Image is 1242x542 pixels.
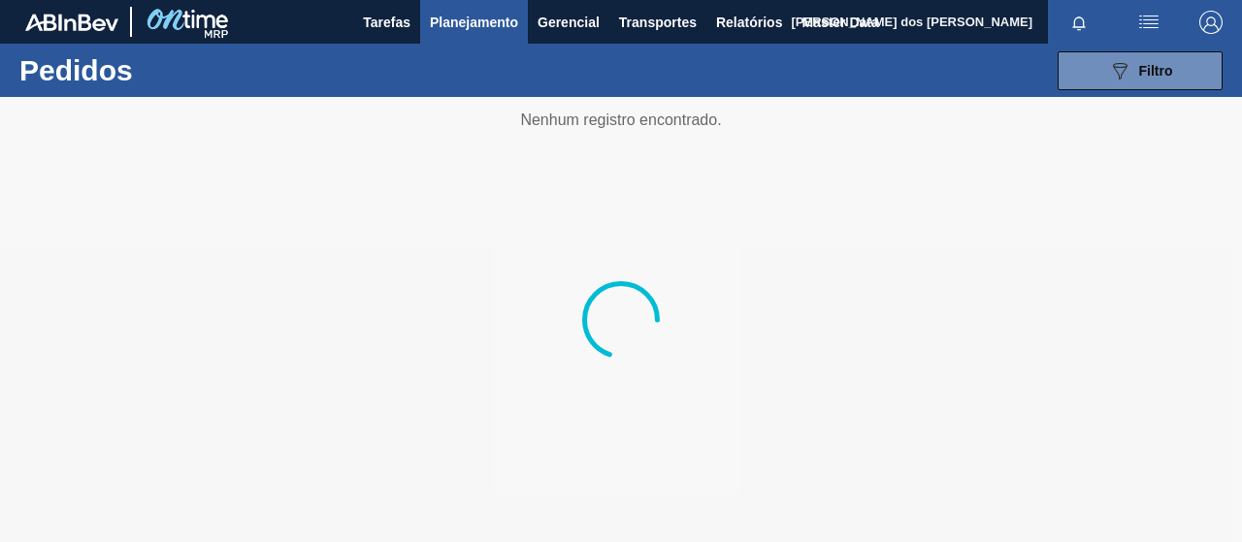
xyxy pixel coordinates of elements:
button: Notificações [1048,9,1110,36]
span: Tarefas [363,11,410,34]
span: Planejamento [430,11,518,34]
span: Transportes [619,11,697,34]
img: userActions [1137,11,1160,34]
h1: Pedidos [19,59,287,81]
img: Logout [1199,11,1223,34]
span: Gerencial [538,11,600,34]
img: TNhmsLtSVTkK8tSr43FrP2fwEKptu5GPRR3wAAAABJRU5ErkJggg== [25,14,118,31]
button: Filtro [1058,51,1223,90]
span: Relatórios [716,11,782,34]
span: Filtro [1139,63,1173,79]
